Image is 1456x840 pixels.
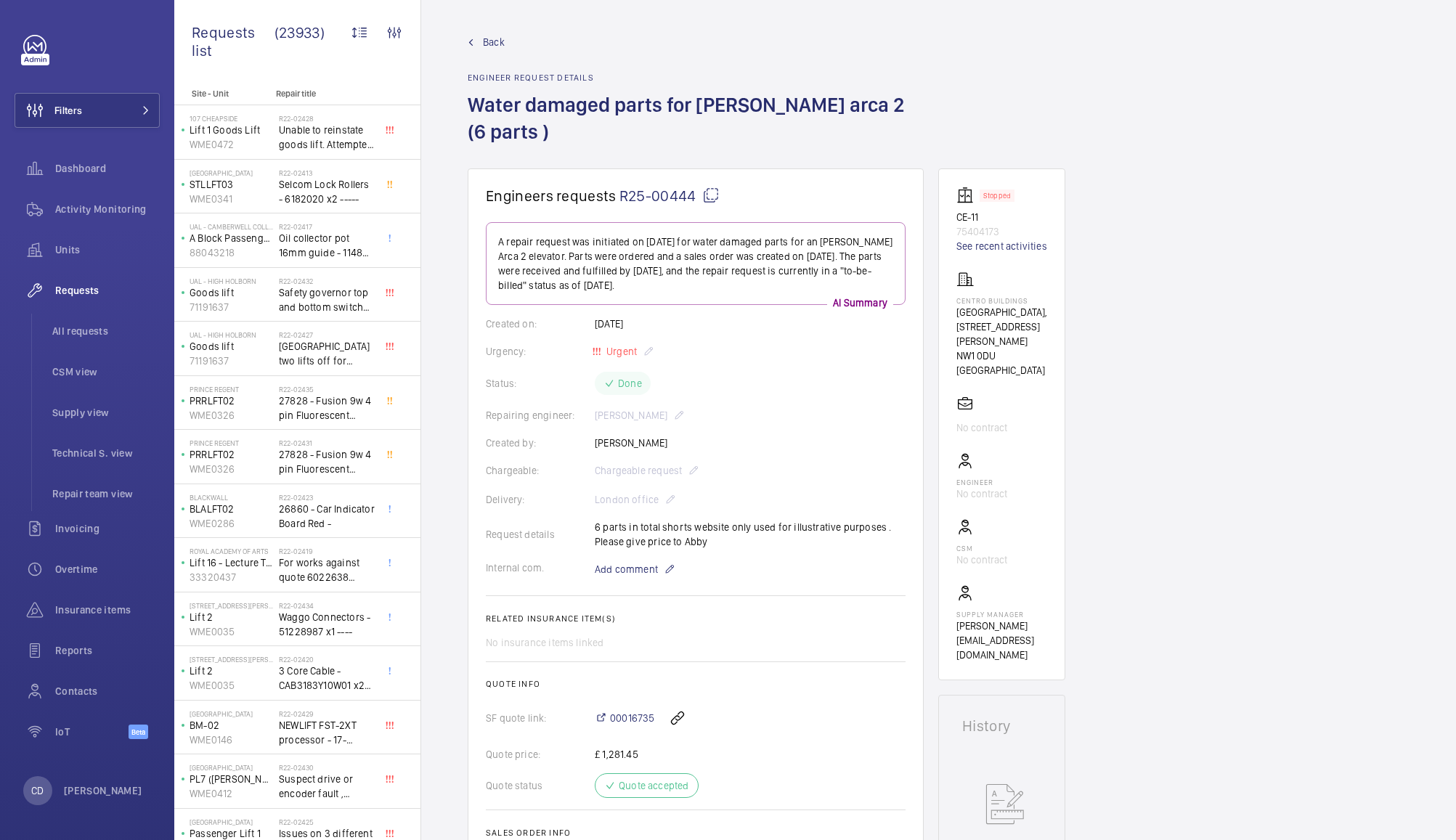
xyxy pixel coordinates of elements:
p: [PERSON_NAME] [64,783,142,798]
span: Contacts [55,684,160,698]
p: Supply manager [956,610,1047,619]
span: Safety governor top and bottom switches not working from an immediate defect. Lift passenger lift... [279,285,375,314]
span: Add comment [595,562,658,576]
span: Suspect drive or encoder fault , technical assistance required, also lift 6 needs a look at to se... [279,772,375,801]
h2: R22-02417 [279,222,375,231]
p: CE-11 [956,210,1047,224]
span: 00016735 [610,711,654,725]
h2: R22-02431 [279,439,375,447]
p: Prince Regent [190,439,273,447]
a: See recent activities [956,239,1047,253]
p: No contract [956,552,1007,567]
p: royal academy of arts [190,547,273,555]
p: Prince Regent [190,385,273,394]
p: WME0146 [190,733,273,747]
span: Oil collector pot 16mm guide - 11482 x2 [279,231,375,260]
span: CSM view [52,364,160,379]
span: Supply view [52,405,160,420]
h2: R22-02425 [279,817,375,826]
h2: R22-02428 [279,114,375,123]
p: Stopped [983,193,1011,198]
span: Reports [55,643,160,658]
span: Repair team view [52,486,160,501]
h2: R22-02427 [279,330,375,339]
span: Activity Monitoring [55,202,160,216]
p: WME0035 [190,678,273,693]
p: Centro Buildings [956,296,1047,305]
span: Unable to reinstate goods lift. Attempted to swap control boards with PL2, no difference. Technic... [279,123,375,152]
p: AI Summary [827,295,893,310]
p: [GEOGRAPHIC_DATA], [STREET_ADDRESS][PERSON_NAME] [956,305,1047,348]
p: UAL - High Holborn [190,277,273,285]
h2: R22-02432 [279,277,375,285]
span: 3 Core Cable - CAB3183Y10W01 x20 ----- [279,664,375,693]
p: A repair request was initiated on [DATE] for water damaged parts for an [PERSON_NAME] Arca 2 elev... [498,235,893,293]
p: NW1 0DU [GEOGRAPHIC_DATA] [956,348,1047,378]
p: [GEOGRAPHIC_DATA] [190,709,273,718]
p: 33320437 [190,570,273,584]
h2: Quote info [486,679,906,689]
span: Beta [129,725,148,739]
h2: Related insurance item(s) [486,613,906,624]
button: Filters [15,93,160,128]
span: [GEOGRAPHIC_DATA] two lifts off for safety governor rope switches at top and bottom. Immediate de... [279,339,375,368]
p: 107 Cheapside [190,114,273,123]
p: PL7 ([PERSON_NAME]) DONT SERVICE [190,772,273,786]
h1: History [962,719,1041,733]
p: BLALFT02 [190,502,273,516]
span: All requests [52,324,160,338]
p: WME0341 [190,192,273,206]
p: A Block Passenger Lift 2 (B) L/H [190,231,273,245]
span: Invoicing [55,521,160,536]
span: Waggo Connectors - 51228987 x1 ---- [279,610,375,639]
span: 27828 - Fusion 9w 4 pin Fluorescent Lamp / Bulb - Used on Prince regent lift No2 car top test con... [279,394,375,423]
p: Site - Unit [174,89,270,99]
p: Goods lift [190,285,273,300]
span: Selcom Lock Rollers - 6182020 x2 ----- [279,177,375,206]
p: Lift 2 [190,664,273,678]
h2: Engineer request details [468,73,924,83]
p: STLLFT03 [190,177,273,192]
p: 75404173 [956,224,1047,239]
span: IoT [55,725,129,739]
span: Overtime [55,562,160,576]
p: Engineer [956,478,1007,486]
p: CSM [956,544,1007,552]
p: WME0286 [190,516,273,531]
p: PRRLFT02 [190,447,273,462]
p: WME0035 [190,624,273,639]
h2: R22-02413 [279,168,375,177]
h2: R22-02423 [279,493,375,502]
span: R25-00444 [619,187,720,205]
p: WME0412 [190,786,273,801]
p: [STREET_ADDRESS][PERSON_NAME] [190,655,273,664]
p: No contract [956,420,1007,435]
p: No contract [956,486,1007,501]
p: Lift 16 - Lecture Theater Disabled Lift ([PERSON_NAME]) ([GEOGRAPHIC_DATA] ) [190,555,273,570]
h2: R22-02434 [279,601,375,610]
span: 27828 - Fusion 9w 4 pin Fluorescent Lamp / Bulb - Used on Prince regent lift No2 car top test con... [279,447,375,476]
p: UAL - Camberwell College of Arts [190,222,273,231]
span: Filters [54,103,82,118]
span: Insurance items [55,603,160,617]
h2: Sales order info [486,828,906,838]
p: 88043218 [190,245,273,260]
p: Lift 1 Goods Lift [190,123,273,137]
h2: R22-02419 [279,547,375,555]
p: WME0326 [190,462,273,476]
span: Dashboard [55,161,160,176]
h2: R22-02435 [279,385,375,394]
span: Engineers requests [486,187,617,205]
p: CD [31,783,44,798]
p: BM-02 [190,718,273,733]
p: WME0472 [190,137,273,152]
p: [GEOGRAPHIC_DATA] [190,763,273,772]
h1: Water damaged parts for [PERSON_NAME] arca 2 (6 parts ) [468,91,924,168]
p: UAL - High Holborn [190,330,273,339]
h2: R22-02430 [279,763,375,772]
p: Lift 2 [190,610,273,624]
h2: R22-02429 [279,709,375,718]
img: elevator.svg [956,187,980,204]
p: WME0326 [190,408,273,423]
p: Repair title [276,89,372,99]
